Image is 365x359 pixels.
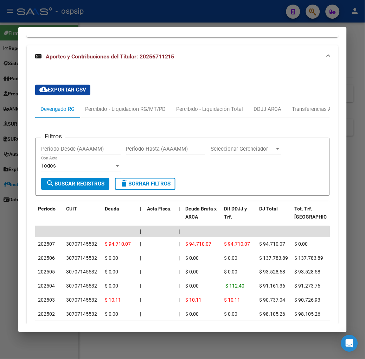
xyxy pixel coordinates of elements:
[144,202,176,233] datatable-header-cell: Acta Fisca.
[211,146,275,152] span: Seleccionar Gerenciador
[186,241,212,247] span: $ 94.710,07
[224,283,245,289] span: -$ 112,40
[105,206,119,212] span: Deuda
[254,106,282,113] div: DDJJ ARCA
[105,283,118,289] span: $ 0,00
[224,256,238,261] span: $ 0,00
[41,163,56,169] span: Todos
[38,311,55,317] span: 202502
[147,206,172,212] span: Acta Fisca.
[260,269,286,275] span: $ 93.528,58
[41,178,109,190] button: Buscar Registros
[179,283,180,289] span: |
[330,283,331,289] span: |
[295,311,321,317] span: $ 98.105,26
[38,283,55,289] span: 202504
[137,202,144,233] datatable-header-cell: |
[341,335,358,352] div: Open Intercom Messenger
[66,206,77,212] span: CUIT
[120,179,128,188] mat-icon: delete
[39,86,48,94] mat-icon: cloud_download
[222,202,257,233] datatable-header-cell: Dif DDJJ y Trf.
[140,229,141,234] span: |
[260,297,286,303] span: $ 90.737,04
[330,269,331,275] span: |
[260,206,278,212] span: DJ Total
[38,206,56,212] span: Período
[224,297,241,303] span: $ 10,11
[179,269,180,275] span: |
[224,269,238,275] span: $ 0,00
[330,241,331,247] span: |
[120,181,171,187] span: Borrar Filtros
[186,311,199,317] span: $ 0,00
[330,206,331,212] span: |
[224,311,238,317] span: $ 0,00
[330,229,331,234] span: |
[66,282,97,290] div: 30707145532
[224,206,247,220] span: Dif DDJJ y Trf.
[66,268,97,276] div: 30707145532
[176,202,183,233] datatable-header-cell: |
[140,297,141,303] span: |
[295,269,321,275] span: $ 93.528,58
[27,45,338,68] mat-expansion-panel-header: Aportes y Contribuciones del Titular: 20256711215
[295,206,342,220] span: Tot. Trf. [GEOGRAPHIC_DATA]
[66,240,97,248] div: 30707145532
[105,241,131,247] span: $ 94.710,07
[39,87,86,93] span: Exportar CSV
[179,241,180,247] span: |
[330,297,331,303] span: |
[38,297,55,303] span: 202503
[40,106,75,113] div: Devengado RG
[66,310,97,319] div: 30707145532
[179,256,180,261] span: |
[46,179,55,188] mat-icon: search
[46,181,104,187] span: Buscar Registros
[105,311,118,317] span: $ 0,00
[115,178,175,190] button: Borrar Filtros
[38,269,55,275] span: 202505
[38,241,55,247] span: 202507
[46,53,174,60] span: Aportes y Contribuciones del Titular: 20256711215
[186,256,199,261] span: $ 0,00
[176,106,243,113] div: Percibido - Liquidación Total
[179,229,180,234] span: |
[179,206,180,212] span: |
[140,256,141,261] span: |
[179,311,180,317] span: |
[38,256,55,261] span: 202506
[260,283,286,289] span: $ 91.161,36
[179,297,180,303] span: |
[292,202,327,233] datatable-header-cell: Tot. Trf. Bruto
[186,283,199,289] span: $ 0,00
[140,241,141,247] span: |
[85,106,166,113] div: Percibido - Liquidación RG/MT/PD
[35,202,63,233] datatable-header-cell: Período
[295,283,321,289] span: $ 91.273,76
[330,256,331,261] span: |
[41,133,65,140] h3: Filtros
[260,311,286,317] span: $ 98.105,26
[292,106,342,113] div: Transferencias ARCA
[327,202,334,233] datatable-header-cell: |
[102,202,137,233] datatable-header-cell: Deuda
[105,269,118,275] span: $ 0,00
[105,256,118,261] span: $ 0,00
[183,202,222,233] datatable-header-cell: Deuda Bruta x ARCA
[140,311,141,317] span: |
[66,254,97,263] div: 30707145532
[140,206,141,212] span: |
[186,269,199,275] span: $ 0,00
[330,311,331,317] span: |
[140,269,141,275] span: |
[295,297,321,303] span: $ 90.726,93
[66,296,97,304] div: 30707145532
[63,202,102,233] datatable-header-cell: CUIT
[295,256,324,261] span: $ 137.783,89
[260,256,288,261] span: $ 137.783,89
[186,297,202,303] span: $ 10,11
[257,202,292,233] datatable-header-cell: DJ Total
[186,206,217,220] span: Deuda Bruta x ARCA
[224,241,250,247] span: $ 94.710,07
